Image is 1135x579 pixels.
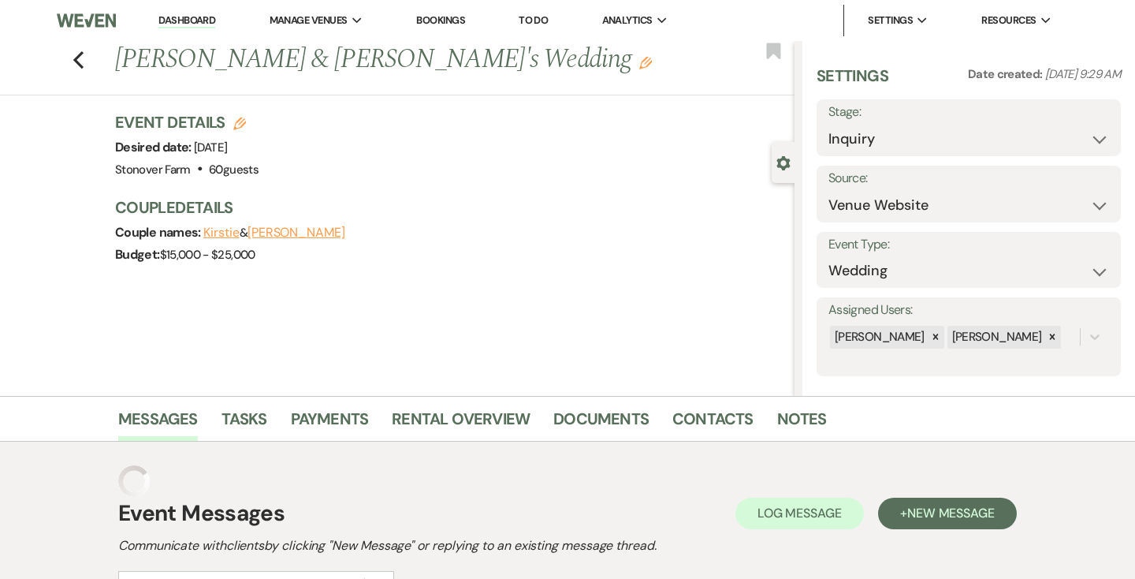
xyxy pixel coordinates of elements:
[115,111,259,133] h3: Event Details
[830,326,927,349] div: [PERSON_NAME]
[160,247,255,263] span: $15,000 - $25,000
[270,13,348,28] span: Manage Venues
[203,226,239,239] button: Kirstie
[639,55,652,69] button: Edit
[118,406,198,441] a: Messages
[828,101,1109,124] label: Stage:
[602,13,653,28] span: Analytics
[1045,66,1121,82] span: [DATE] 9:29 AM
[907,505,995,521] span: New Message
[57,4,116,37] img: Weven Logo
[115,41,653,79] h1: [PERSON_NAME] & [PERSON_NAME]'s Wedding
[392,406,530,441] a: Rental Overview
[115,162,191,177] span: Stonover Farm
[416,13,465,27] a: Bookings
[221,406,267,441] a: Tasks
[777,406,827,441] a: Notes
[878,498,1017,529] button: +New Message
[209,162,259,177] span: 60 guests
[947,326,1044,349] div: [PERSON_NAME]
[115,196,779,219] h3: Couple Details
[968,66,1045,82] span: Date created:
[828,299,1109,322] label: Assigned Users:
[776,155,791,170] button: Close lead details
[828,167,1109,190] label: Source:
[247,226,345,239] button: [PERSON_NAME]
[735,498,864,529] button: Log Message
[118,536,1017,555] h2: Communicate with clients by clicking "New Message" or replying to an existing message thread.
[118,465,150,497] img: loading spinner
[115,246,160,263] span: Budget:
[868,13,913,28] span: Settings
[115,139,194,155] span: Desired date:
[115,224,203,241] span: Couple names:
[118,497,285,530] h1: Event Messages
[203,225,345,241] span: &
[757,505,842,521] span: Log Message
[981,13,1036,28] span: Resources
[828,233,1109,256] label: Event Type:
[291,406,369,441] a: Payments
[553,406,649,441] a: Documents
[672,406,754,441] a: Contacts
[519,13,548,27] a: To Do
[194,140,227,155] span: [DATE]
[158,13,215,28] a: Dashboard
[817,65,888,99] h3: Settings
